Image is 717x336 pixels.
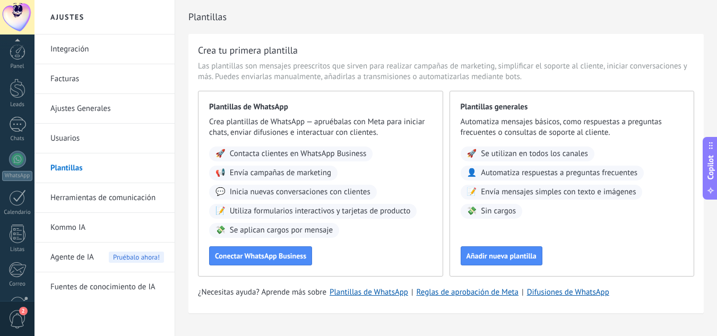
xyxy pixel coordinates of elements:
[34,94,175,124] li: Ajustes Generales
[34,153,175,183] li: Plantillas
[461,102,684,113] span: Plantillas generales
[230,168,331,178] span: Envía campañas de marketing
[50,243,164,272] a: Agente de IAPruébalo ahora!
[2,63,33,70] div: Panel
[467,206,477,217] span: 💸
[467,168,477,178] span: 👤
[109,252,164,263] span: Pruébalo ahora!
[188,6,696,28] h2: Plantillas
[2,246,33,253] div: Listas
[215,225,226,236] span: 💸
[215,168,226,178] span: 📢
[34,64,175,94] li: Facturas
[50,153,164,183] a: Plantillas
[50,35,164,64] a: Integración
[2,101,33,108] div: Leads
[34,213,175,243] li: Kommo IA
[461,246,542,265] button: Añadir nueva plantilla
[198,287,326,298] span: ¿Necesitas ayuda? Aprende más sobre
[481,168,637,178] span: Automatiza respuestas a preguntas frecuentes
[467,252,537,260] span: Añadir nueva plantilla
[215,252,306,260] span: Conectar WhatsApp Business
[461,117,684,138] span: Automatiza mensajes básicos, como respuestas a preguntas frecuentes o consultas de soporte al cli...
[481,206,516,217] span: Sin cargos
[50,243,94,272] span: Agente de IA
[209,102,432,113] span: Plantillas de WhatsApp
[2,135,33,142] div: Chats
[467,149,477,159] span: 🚀
[330,287,408,297] a: Plantillas de WhatsApp
[50,64,164,94] a: Facturas
[2,171,32,181] div: WhatsApp
[527,287,609,297] a: Difusiones de WhatsApp
[198,61,694,82] span: Las plantillas son mensajes preescritos que sirven para realizar campañas de marketing, simplific...
[2,209,33,216] div: Calendario
[230,187,370,197] span: Inicia nuevas conversaciones con clientes
[467,187,477,197] span: 📝
[34,35,175,64] li: Integración
[481,149,588,159] span: Se utilizan en todos los canales
[50,213,164,243] a: Kommo IA
[481,187,636,197] span: Envía mensajes simples con texto e imágenes
[705,155,716,179] span: Copilot
[417,287,519,297] a: Reglas de aprobación de Meta
[209,117,432,138] span: Crea plantillas de WhatsApp — apruébalas con Meta para iniciar chats, enviar difusiones e interac...
[215,187,226,197] span: 💬
[230,206,411,217] span: Utiliza formularios interactivos y tarjetas de producto
[215,149,226,159] span: 🚀
[34,183,175,213] li: Herramientas de comunicación
[19,307,28,315] span: 2
[198,287,694,298] div: | |
[50,124,164,153] a: Usuarios
[50,183,164,213] a: Herramientas de comunicación
[50,272,164,302] a: Fuentes de conocimiento de IA
[209,246,312,265] button: Conectar WhatsApp Business
[34,124,175,153] li: Usuarios
[50,94,164,124] a: Ajustes Generales
[34,272,175,301] li: Fuentes de conocimiento de IA
[198,44,298,57] h3: Crea tu primera plantilla
[215,206,226,217] span: 📝
[230,225,333,236] span: Se aplican cargos por mensaje
[230,149,367,159] span: Contacta clientes en WhatsApp Business
[34,243,175,272] li: Agente de IA
[2,281,33,288] div: Correo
